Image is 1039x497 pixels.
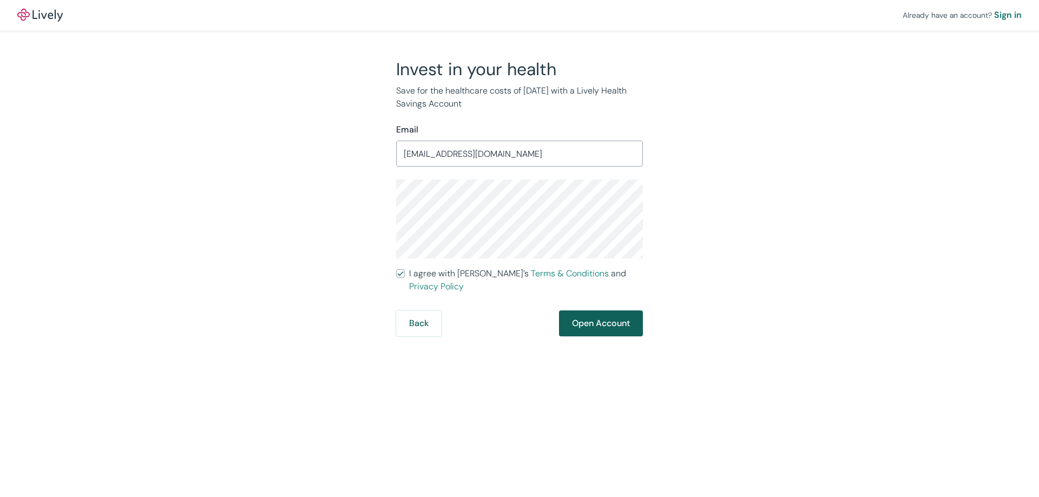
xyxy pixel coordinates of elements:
button: Open Account [559,310,643,336]
a: Privacy Policy [409,281,464,292]
h2: Invest in your health [396,58,643,80]
a: Sign in [994,9,1022,22]
a: Terms & Conditions [531,268,609,279]
a: LivelyLively [17,9,63,22]
img: Lively [17,9,63,22]
button: Back [396,310,442,336]
label: Email [396,123,418,136]
p: Save for the healthcare costs of [DATE] with a Lively Health Savings Account [396,84,643,110]
span: I agree with [PERSON_NAME]’s and [409,267,643,293]
div: Already have an account? [903,9,1022,22]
